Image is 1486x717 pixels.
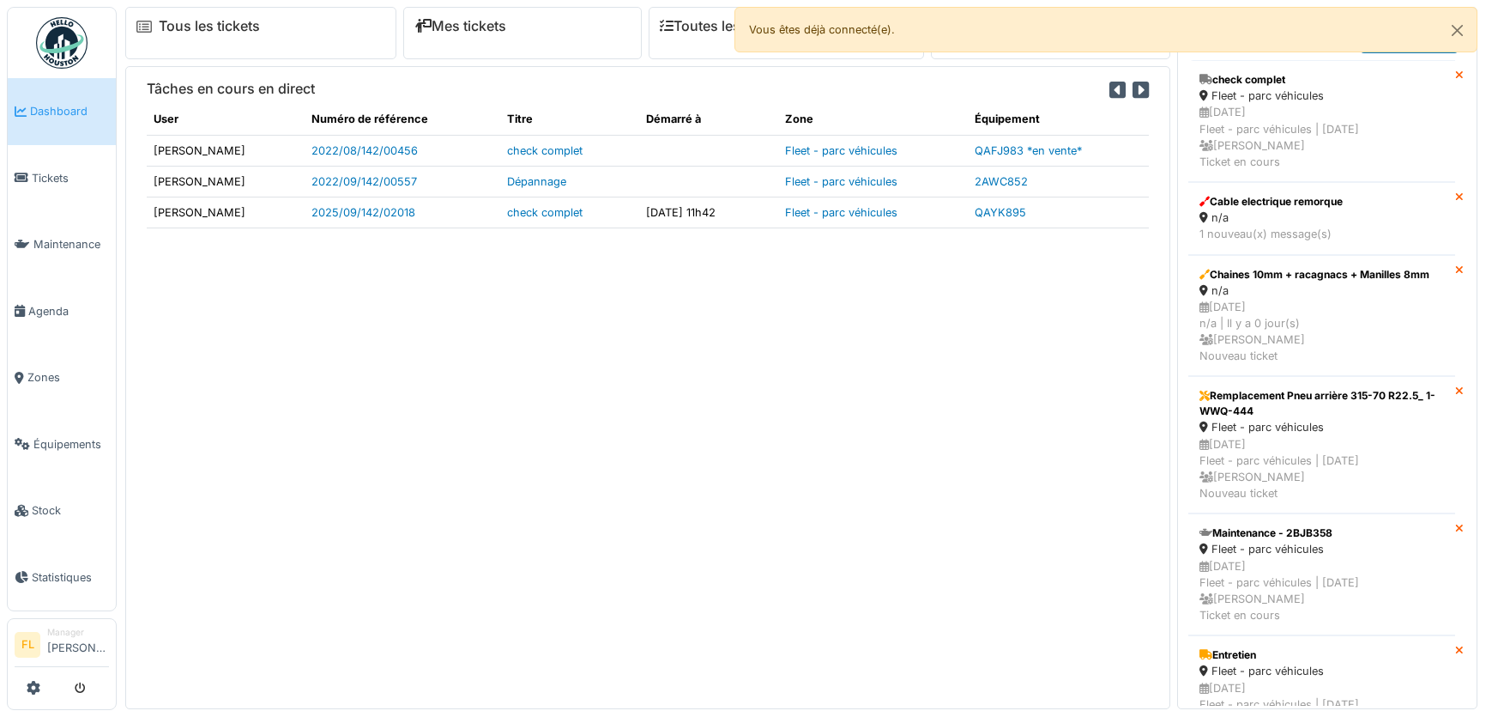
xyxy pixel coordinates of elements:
a: Toutes les tâches [660,18,788,34]
a: 2AWC852 [975,175,1028,188]
a: Tickets [8,145,116,212]
a: Fleet - parc véhicules [785,175,897,188]
a: Cable electrique remorque n/a 1 nouveau(x) message(s) [1188,182,1455,254]
div: Fleet - parc véhicules [1199,419,1444,435]
div: [DATE] Fleet - parc véhicules | [DATE] [PERSON_NAME] Ticket en cours [1199,104,1444,170]
a: Agenda [8,278,116,345]
div: Fleet - parc véhicules [1199,541,1444,557]
a: Zones [8,344,116,411]
div: Manager [47,626,109,639]
a: Statistiques [8,544,116,611]
button: Close [1438,8,1477,53]
li: FL [15,632,40,658]
span: Équipements [33,436,109,453]
div: check complet [1199,72,1444,88]
a: Dashboard [8,78,116,145]
th: Équipement [968,104,1149,135]
div: Fleet - parc véhicules [1199,88,1444,104]
div: Remplacement Pneu arrière 315-70 R22.5_ 1-WWQ-444 [1199,388,1444,419]
div: 1 nouveau(x) message(s) [1199,226,1444,242]
a: Fleet - parc véhicules [785,144,897,157]
div: Vous êtes déjà connecté(e). [734,7,1477,52]
a: check complet Fleet - parc véhicules [DATE]Fleet - parc véhicules | [DATE] [PERSON_NAME]Ticket en... [1188,60,1455,182]
span: Agenda [28,303,109,319]
a: Maintenance [8,211,116,278]
span: Dashboard [30,103,109,119]
a: QAYK895 [975,206,1026,219]
div: Cable electrique remorque [1199,194,1444,210]
a: Mes tickets [414,18,506,34]
span: Zones [27,369,109,386]
a: Maintenance - 2BJB358 Fleet - parc véhicules [DATE]Fleet - parc véhicules | [DATE] [PERSON_NAME]T... [1188,513,1455,635]
a: Dépannage [507,175,566,188]
th: Titre [500,104,639,135]
div: [DATE] Fleet - parc véhicules | [DATE] [PERSON_NAME] Nouveau ticket [1199,436,1444,502]
div: n/a [1199,210,1444,226]
th: Démarré à [639,104,778,135]
h6: Tâches en cours en direct [147,81,315,97]
a: Chaines 10mm + racagnacs + Manilles 8mm n/a [DATE]n/a | Il y a 0 jour(s) [PERSON_NAME]Nouveau ticket [1188,255,1455,377]
span: Statistiques [32,569,109,586]
td: [DATE] 11h42 [639,197,778,228]
td: [PERSON_NAME] [147,135,305,166]
a: check complet [507,144,583,157]
a: Tous les tickets [159,18,260,34]
a: Équipements [8,411,116,478]
a: Stock [8,477,116,544]
span: Maintenance [33,236,109,252]
span: Tickets [32,170,109,186]
img: Badge_color-CXgf-gQk.svg [36,17,88,69]
a: check complet [507,206,583,219]
a: FL Manager[PERSON_NAME] [15,626,109,667]
div: Maintenance - 2BJB358 [1199,526,1444,541]
span: translation missing: fr.shared.user [154,112,178,125]
a: QAFJ983 *en vente* [975,144,1082,157]
td: [PERSON_NAME] [147,197,305,228]
a: 2022/09/142/00557 [311,175,417,188]
th: Zone [778,104,967,135]
li: [PERSON_NAME] [47,626,109,663]
a: 2022/08/142/00456 [311,144,418,157]
div: Entretien [1199,647,1444,663]
th: Numéro de référence [305,104,500,135]
a: Remplacement Pneu arrière 315-70 R22.5_ 1-WWQ-444 Fleet - parc véhicules [DATE]Fleet - parc véhic... [1188,376,1455,513]
div: [DATE] n/a | Il y a 0 jour(s) [PERSON_NAME] Nouveau ticket [1199,299,1444,365]
span: Stock [32,502,109,519]
div: Fleet - parc véhicules [1199,663,1444,679]
div: n/a [1199,283,1444,299]
a: Fleet - parc véhicules [785,206,897,219]
td: [PERSON_NAME] [147,166,305,197]
a: 2025/09/142/02018 [311,206,415,219]
div: Chaines 10mm + racagnacs + Manilles 8mm [1199,267,1444,283]
div: [DATE] Fleet - parc véhicules | [DATE] [PERSON_NAME] Ticket en cours [1199,558,1444,624]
